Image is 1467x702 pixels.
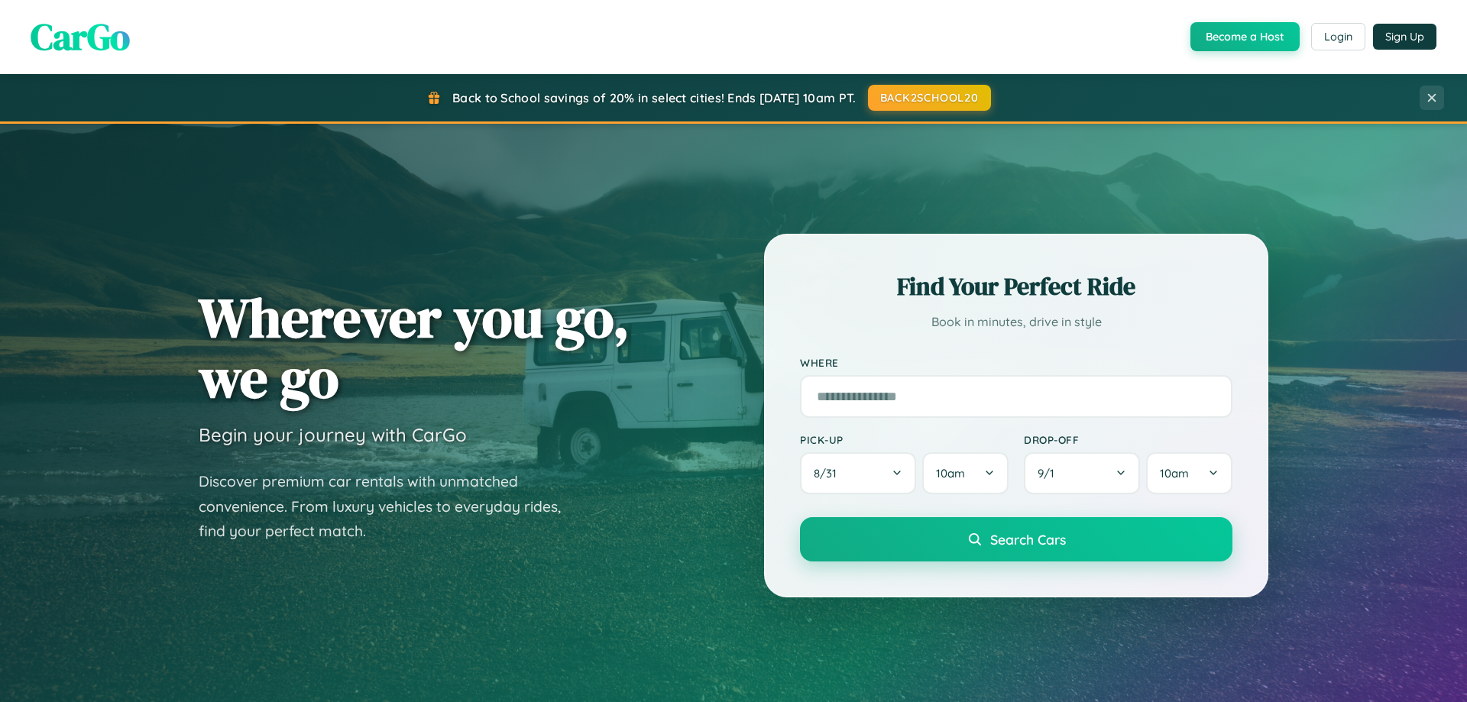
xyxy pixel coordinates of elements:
span: 9 / 1 [1038,466,1062,480]
button: Search Cars [800,517,1232,561]
h3: Begin your journey with CarGo [199,423,467,446]
button: 10am [1146,452,1232,494]
button: 9/1 [1024,452,1140,494]
button: 10am [922,452,1009,494]
span: CarGo [31,11,130,62]
span: Search Cars [990,531,1066,548]
button: Sign Up [1373,24,1436,50]
p: Book in minutes, drive in style [800,311,1232,333]
span: 10am [1160,466,1189,480]
button: BACK2SCHOOL20 [868,85,991,111]
h1: Wherever you go, we go [199,287,630,408]
button: 8/31 [800,452,916,494]
span: 8 / 31 [814,466,844,480]
button: Become a Host [1190,22,1300,51]
span: 10am [936,466,965,480]
label: Drop-off [1024,433,1232,446]
p: Discover premium car rentals with unmatched convenience. From luxury vehicles to everyday rides, ... [199,469,581,544]
label: Where [800,356,1232,369]
span: Back to School savings of 20% in select cities! Ends [DATE] 10am PT. [452,90,856,105]
h2: Find Your Perfect Ride [800,270,1232,303]
label: Pick-up [800,433,1009,446]
button: Login [1311,23,1365,50]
